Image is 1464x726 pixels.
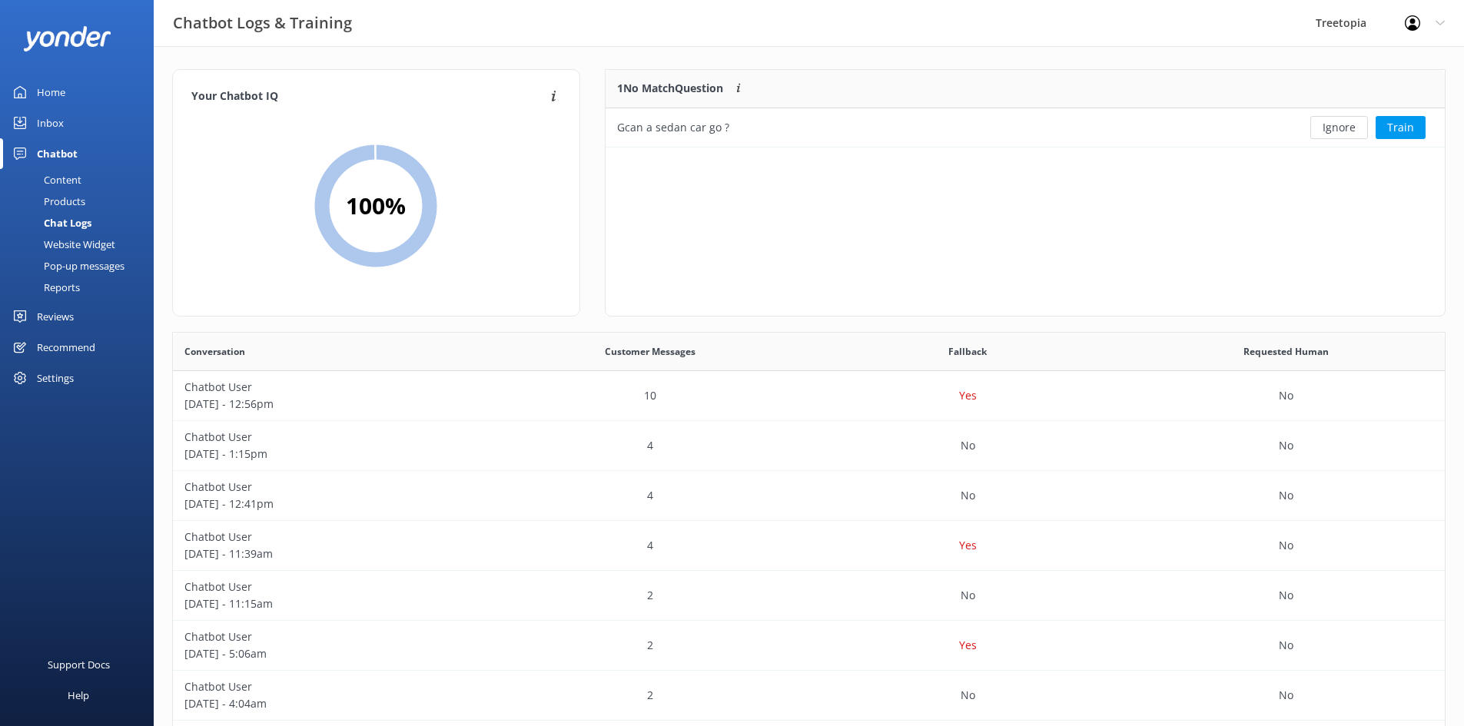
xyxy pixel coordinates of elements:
p: 1 No Match Question [617,80,723,97]
a: Content [9,169,154,191]
p: No [961,487,975,504]
p: No [1279,587,1293,604]
h2: 100 % [346,187,406,224]
div: row [606,108,1445,147]
button: Ignore [1310,116,1368,139]
p: 2 [647,687,653,704]
p: [DATE] - 5:06am [184,645,480,662]
p: Chatbot User [184,628,480,645]
p: No [1279,537,1293,554]
p: No [1279,687,1293,704]
div: row [173,521,1445,571]
button: Train [1376,116,1426,139]
span: Customer Messages [605,344,695,359]
div: row [173,671,1445,721]
p: Chatbot User [184,578,480,595]
p: Chatbot User [184,429,480,446]
a: Reports [9,277,154,298]
p: 10 [644,387,656,404]
p: No [1279,387,1293,404]
p: [DATE] - 12:56pm [184,396,480,413]
p: Yes [959,637,977,654]
p: [DATE] - 12:41pm [184,496,480,512]
p: Chatbot User [184,379,480,396]
a: Website Widget [9,234,154,255]
div: Gcan a sedan car go ? [617,119,729,136]
p: 4 [647,487,653,504]
div: row [173,571,1445,621]
p: No [1279,637,1293,654]
p: Yes [959,387,977,404]
span: Requested Human [1243,344,1329,359]
p: 2 [647,637,653,654]
div: Settings [37,363,74,393]
p: Chatbot User [184,529,480,545]
h4: Your Chatbot IQ [191,88,546,105]
p: [DATE] - 1:15pm [184,446,480,462]
div: Content [9,169,81,191]
div: Support Docs [48,649,110,680]
a: Chat Logs [9,212,154,234]
a: Pop-up messages [9,255,154,277]
div: row [173,371,1445,421]
div: Reviews [37,301,74,332]
div: grid [606,108,1445,147]
p: No [961,437,975,454]
p: [DATE] - 4:04am [184,695,480,712]
div: Products [9,191,85,212]
div: Inbox [37,108,64,138]
p: No [961,687,975,704]
p: [DATE] - 11:15am [184,595,480,612]
div: Chat Logs [9,212,91,234]
p: 4 [647,437,653,454]
div: row [173,621,1445,671]
p: [DATE] - 11:39am [184,545,480,562]
img: yonder-white-logo.png [23,26,111,51]
p: 2 [647,587,653,604]
p: No [1279,487,1293,504]
span: Fallback [948,344,987,359]
p: No [1279,437,1293,454]
div: row [173,471,1445,521]
span: Conversation [184,344,245,359]
div: Website Widget [9,234,115,255]
h3: Chatbot Logs & Training [173,11,352,35]
div: Reports [9,277,80,298]
p: Chatbot User [184,479,480,496]
p: Chatbot User [184,678,480,695]
p: Yes [959,537,977,554]
div: Recommend [37,332,95,363]
a: Products [9,191,154,212]
p: 4 [647,537,653,554]
p: No [961,587,975,604]
div: Help [68,680,89,711]
div: Pop-up messages [9,255,124,277]
div: Home [37,77,65,108]
div: row [173,421,1445,471]
div: Chatbot [37,138,78,169]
